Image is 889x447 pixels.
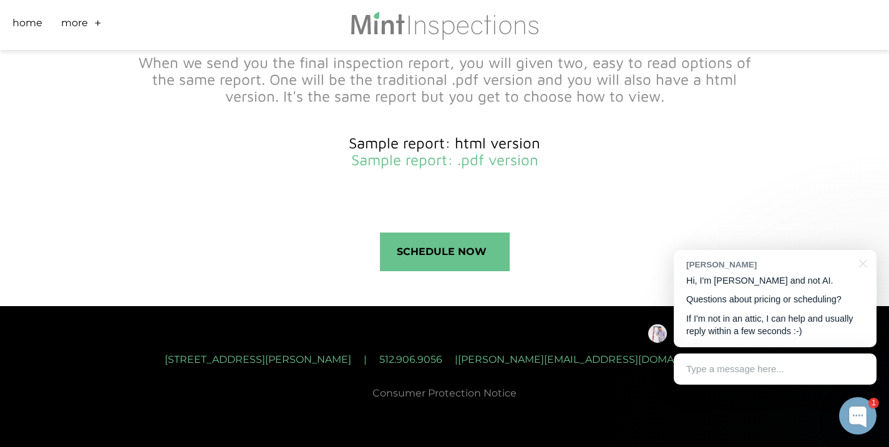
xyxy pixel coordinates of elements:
a: Sample report: .pdf version [351,151,538,168]
a: Consumer Protection Notice [372,387,517,399]
font: When we send you the final inspection report, you will given two, easy to read options of the sam... [138,54,751,105]
div: 1 [868,398,879,408]
font: [STREET_ADDRESS][PERSON_NAME] | 512.906.9056 | [PERSON_NAME][EMAIL_ADDRESS][DOMAIN_NAME] [165,353,724,365]
div: Type a message here... [674,353,877,385]
div: [PERSON_NAME] [686,259,852,271]
a: Sample report: html version [349,134,540,151]
span: Schedule Now [381,233,509,271]
a: + [94,16,102,35]
img: Mint Inspections [349,10,540,40]
p: Questions about pricing or scheduling? [686,293,864,306]
p: If I'm not in an attic, I can help and usually reply within a few seconds :-) [686,312,864,338]
a: More [61,16,88,35]
p: Hi, I'm [PERSON_NAME] and not AI. [686,274,864,287]
a: Home [12,16,42,35]
a: Schedule Now [380,233,510,271]
img: Josh Molleur [648,324,667,343]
